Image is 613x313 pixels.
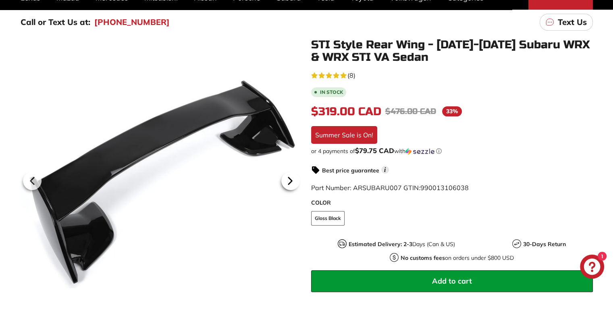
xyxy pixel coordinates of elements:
[21,16,90,28] p: Call or Text Us at:
[432,276,472,286] span: Add to cart
[401,254,445,261] strong: No customs fees
[349,240,412,248] strong: Estimated Delivery: 2-3
[347,70,355,80] span: (8)
[311,105,381,118] span: $319.00 CAD
[523,240,566,248] strong: 30-Days Return
[401,254,514,262] p: on orders under $800 USD
[311,270,593,292] button: Add to cart
[322,167,379,174] strong: Best price guarantee
[442,106,462,116] span: 33%
[311,184,469,192] span: Part Number: ARSUBARU007 GTIN:
[311,70,593,80] a: 4.6 rating (8 votes)
[94,16,170,28] a: [PHONE_NUMBER]
[349,240,455,249] p: Days (Can & US)
[385,106,436,116] span: $476.00 CAD
[355,146,394,155] span: $79.75 CAD
[405,148,434,155] img: Sezzle
[311,126,377,144] div: Summer Sale is On!
[320,90,343,95] b: In stock
[311,199,593,207] label: COLOR
[311,147,593,155] div: or 4 payments of$79.75 CADwithSezzle Click to learn more about Sezzle
[540,14,593,31] a: Text Us
[558,16,587,28] p: Text Us
[420,184,469,192] span: 990013106038
[381,166,389,174] span: i
[578,255,607,281] inbox-online-store-chat: Shopify online store chat
[311,147,593,155] div: or 4 payments of with
[311,39,593,64] h1: STI Style Rear Wing - [DATE]-[DATE] Subaru WRX & WRX STI VA Sedan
